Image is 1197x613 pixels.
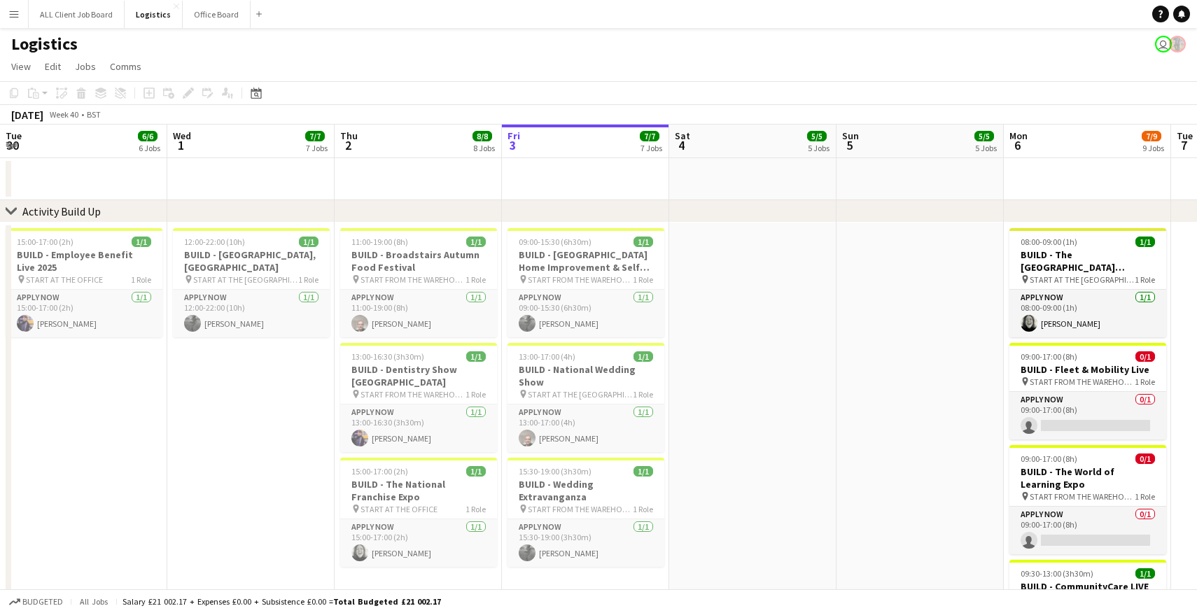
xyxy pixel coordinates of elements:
[1135,376,1155,387] span: 1 Role
[351,351,424,362] span: 13:00-16:30 (3h30m)
[22,204,101,218] div: Activity Build Up
[473,143,495,153] div: 8 Jobs
[340,458,497,567] app-job-card: 15:00-17:00 (2h)1/1BUILD - The National Franchise Expo START AT THE OFFICE1 RoleAPPLY NOW1/115:00...
[306,143,328,153] div: 7 Jobs
[1030,376,1135,387] span: START FROM THE WAREHOUSE
[173,129,191,142] span: Wed
[110,60,141,73] span: Comms
[1135,351,1155,362] span: 0/1
[507,290,664,337] app-card-role: APPLY NOW1/109:00-15:30 (6h30m)[PERSON_NAME]
[104,57,147,76] a: Comms
[1009,343,1166,439] div: 09:00-17:00 (8h)0/1BUILD - Fleet & Mobility Live START FROM THE WAREHOUSE1 RoleAPPLY NOW0/109:00-...
[1009,129,1028,142] span: Mon
[11,60,31,73] span: View
[840,137,859,153] span: 5
[183,1,251,28] button: Office Board
[7,594,65,610] button: Budgeted
[633,237,653,247] span: 1/1
[193,274,298,285] span: START AT THE [GEOGRAPHIC_DATA]
[340,404,497,452] app-card-role: APPLY NOW1/113:00-16:30 (3h30m)[PERSON_NAME]
[173,248,330,274] h3: BUILD - [GEOGRAPHIC_DATA], [GEOGRAPHIC_DATA]
[6,290,162,337] app-card-role: APPLY NOW1/115:00-17:00 (2h)[PERSON_NAME]
[39,57,66,76] a: Edit
[333,596,441,607] span: Total Budgeted £21 002.17
[69,57,101,76] a: Jobs
[507,458,664,567] div: 15:30-19:00 (3h30m)1/1BUILD - Wedding Extravanganza START FROM THE WAREHOUSE1 RoleAPPLY NOW1/115:...
[75,60,96,73] span: Jobs
[11,34,78,55] h1: Logistics
[507,228,664,337] app-job-card: 09:00-15:30 (6h30m)1/1BUILD - [GEOGRAPHIC_DATA] Home Improvement & Self Build Show START FROM THE...
[138,131,157,141] span: 6/6
[1021,453,1077,464] span: 09:00-17:00 (8h)
[1030,491,1135,502] span: START FROM THE WAREHOUSE
[125,1,183,28] button: Logistics
[131,274,151,285] span: 1 Role
[505,137,520,153] span: 3
[45,60,61,73] span: Edit
[299,237,318,247] span: 1/1
[305,131,325,141] span: 7/7
[1177,129,1193,142] span: Tue
[87,109,101,120] div: BST
[351,237,408,247] span: 11:00-19:00 (8h)
[1009,228,1166,337] app-job-card: 08:00-09:00 (1h)1/1BUILD - The [GEOGRAPHIC_DATA][PERSON_NAME] START AT THE [GEOGRAPHIC_DATA]1 Rol...
[122,596,441,607] div: Salary £21 002.17 + Expenses £0.00 + Subsistence £0.00 =
[675,129,690,142] span: Sat
[360,504,437,514] span: START AT THE OFFICE
[6,228,162,337] app-job-card: 15:00-17:00 (2h)1/1BUILD - Employee Benefit Live 2025 START AT THE OFFICE1 RoleAPPLY NOW1/115:00-...
[360,389,465,400] span: START FROM THE WAREHOUSE
[528,504,633,514] span: START FROM THE WAREHOUSE
[507,363,664,388] h3: BUILD - National Wedding Show
[340,228,497,337] div: 11:00-19:00 (8h)1/1BUILD - Broadstairs Autumn Food Festival START FROM THE WAREHOUSE1 RoleAPPLY N...
[507,343,664,452] app-job-card: 13:00-17:00 (4h)1/1BUILD - National Wedding Show START AT THE [GEOGRAPHIC_DATA]1 RoleAPPLY NOW1/1...
[298,274,318,285] span: 1 Role
[1135,274,1155,285] span: 1 Role
[465,274,486,285] span: 1 Role
[340,478,497,503] h3: BUILD - The National Franchise Expo
[22,597,63,607] span: Budgeted
[472,131,492,141] span: 8/8
[507,129,520,142] span: Fri
[340,290,497,337] app-card-role: APPLY NOW1/111:00-19:00 (8h)[PERSON_NAME]
[340,248,497,274] h3: BUILD - Broadstairs Autumn Food Festival
[466,237,486,247] span: 1/1
[465,389,486,400] span: 1 Role
[1142,143,1164,153] div: 9 Jobs
[173,228,330,337] app-job-card: 12:00-22:00 (10h)1/1BUILD - [GEOGRAPHIC_DATA], [GEOGRAPHIC_DATA] START AT THE [GEOGRAPHIC_DATA]1 ...
[1009,363,1166,376] h3: BUILD - Fleet & Mobility Live
[6,129,22,142] span: Tue
[1021,351,1077,362] span: 09:00-17:00 (8h)
[842,129,859,142] span: Sun
[340,343,497,452] app-job-card: 13:00-16:30 (3h30m)1/1BUILD - Dentistry Show [GEOGRAPHIC_DATA] START FROM THE WAREHOUSE1 RoleAPPL...
[633,274,653,285] span: 1 Role
[17,237,73,247] span: 15:00-17:00 (2h)
[46,109,81,120] span: Week 40
[340,363,497,388] h3: BUILD - Dentistry Show [GEOGRAPHIC_DATA]
[633,504,653,514] span: 1 Role
[1009,248,1166,274] h3: BUILD - The [GEOGRAPHIC_DATA][PERSON_NAME]
[340,519,497,567] app-card-role: APPLY NOW1/115:00-17:00 (2h)[PERSON_NAME]
[640,143,662,153] div: 7 Jobs
[139,143,160,153] div: 6 Jobs
[171,137,191,153] span: 1
[507,519,664,567] app-card-role: APPLY NOW1/115:30-19:00 (3h30m)[PERSON_NAME]
[507,404,664,452] app-card-role: APPLY NOW1/113:00-17:00 (4h)[PERSON_NAME]
[974,131,994,141] span: 5/5
[673,137,690,153] span: 4
[6,57,36,76] a: View
[77,596,111,607] span: All jobs
[1021,237,1077,247] span: 08:00-09:00 (1h)
[528,389,633,400] span: START AT THE [GEOGRAPHIC_DATA]
[26,274,103,285] span: START AT THE OFFICE
[1007,137,1028,153] span: 6
[1009,445,1166,554] app-job-card: 09:00-17:00 (8h)0/1BUILD - The World of Learning Expo START FROM THE WAREHOUSE1 RoleAPPLY NOW0/10...
[975,143,997,153] div: 5 Jobs
[3,137,22,153] span: 30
